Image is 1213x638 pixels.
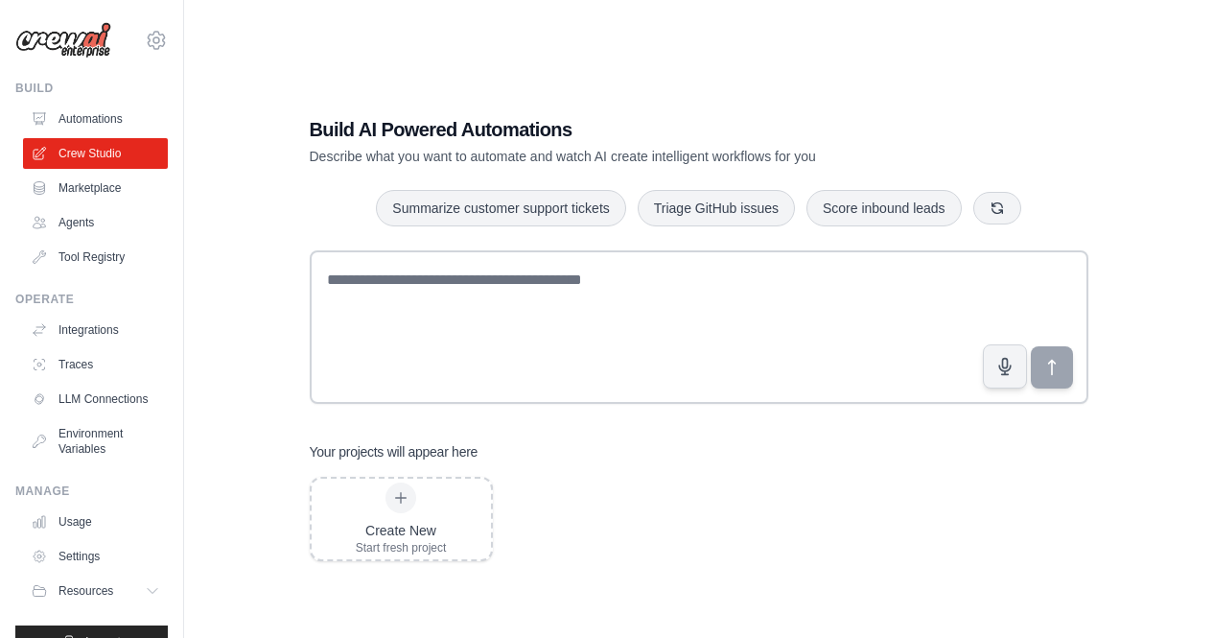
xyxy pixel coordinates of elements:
[376,190,625,226] button: Summarize customer support tickets
[15,22,111,59] img: Logo
[23,507,168,537] a: Usage
[23,541,168,572] a: Settings
[973,192,1021,224] button: Get new suggestions
[23,138,168,169] a: Crew Studio
[23,349,168,380] a: Traces
[310,442,478,461] h3: Your projects will appear here
[23,207,168,238] a: Agents
[310,116,954,143] h1: Build AI Powered Automations
[23,384,168,414] a: LLM Connections
[23,173,168,203] a: Marketplace
[356,540,447,555] div: Start fresh project
[15,292,168,307] div: Operate
[23,418,168,464] a: Environment Variables
[15,484,168,499] div: Manage
[356,521,447,540] div: Create New
[983,344,1027,389] button: Click to speak your automation idea
[23,104,168,134] a: Automations
[23,576,168,606] button: Resources
[23,242,168,272] a: Tool Registry
[638,190,795,226] button: Triage GitHub issues
[806,190,962,226] button: Score inbound leads
[310,147,954,166] p: Describe what you want to automate and watch AI create intelligent workflows for you
[23,315,168,345] a: Integrations
[15,81,168,96] div: Build
[58,583,113,599] span: Resources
